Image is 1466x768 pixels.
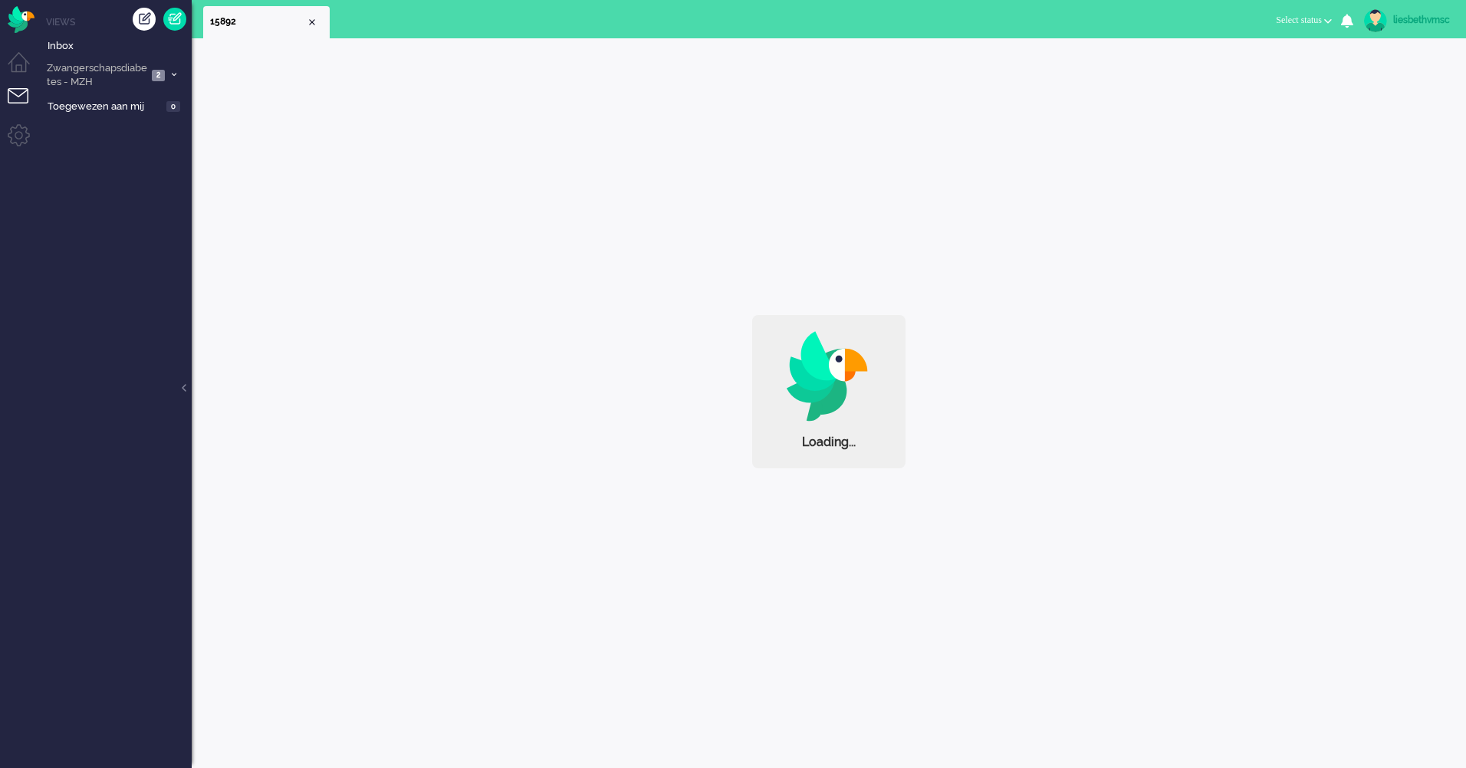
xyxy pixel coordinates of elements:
span: 15892 [210,15,306,28]
div: Close tab [306,16,318,28]
span: 2 [152,70,165,81]
span: Inbox [48,39,192,54]
li: Admin menu [8,124,42,159]
li: Views [46,15,192,28]
div: Creëer ticket [133,8,156,31]
div: Loading... [802,434,898,451]
a: Quick Ticket [163,8,186,31]
li: Tickets menu [8,88,42,123]
div: liesbethvmsc [1393,12,1451,28]
a: Inbox [44,37,192,54]
li: Dashboard menu [8,52,42,87]
span: Toegewezen aan mij [48,100,162,114]
img: flow_omnibird.svg [8,6,35,33]
a: liesbethvmsc [1361,9,1451,32]
li: 15892 [203,6,330,38]
button: Select status [1267,9,1341,31]
span: 0 [166,101,180,113]
img: avatar [1364,9,1387,32]
a: Toegewezen aan mij 0 [44,97,192,114]
span: Select status [1276,15,1322,25]
li: Select status [1267,5,1341,38]
span: Zwangerschapsdiabetes - MZH [44,61,147,90]
a: Omnidesk [8,10,35,21]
